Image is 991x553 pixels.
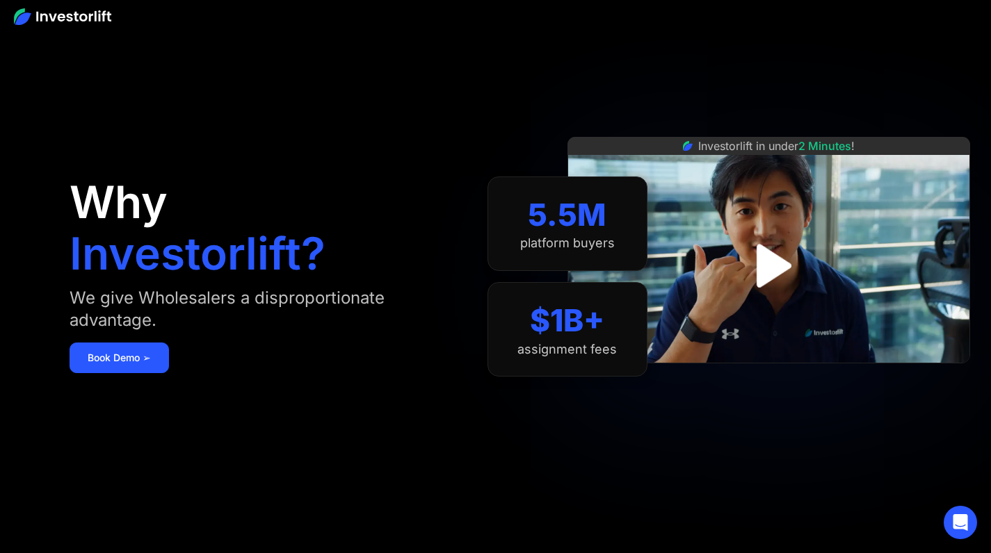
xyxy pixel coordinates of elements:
span: 2 Minutes [798,139,851,153]
div: Open Intercom Messenger [944,506,977,539]
h1: Why [70,180,168,224]
a: open lightbox [738,235,800,297]
iframe: Customer reviews powered by Trustpilot [664,370,873,387]
div: platform buyers [520,236,615,251]
div: 5.5M [528,197,606,233]
div: Investorlift in under ! [698,138,855,154]
a: Book Demo ➢ [70,342,169,373]
div: $1B+ [530,302,604,339]
h1: Investorlift? [70,231,325,276]
div: We give Wholesalers a disproportionate advantage. [70,287,460,331]
div: assignment fees [517,342,617,357]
